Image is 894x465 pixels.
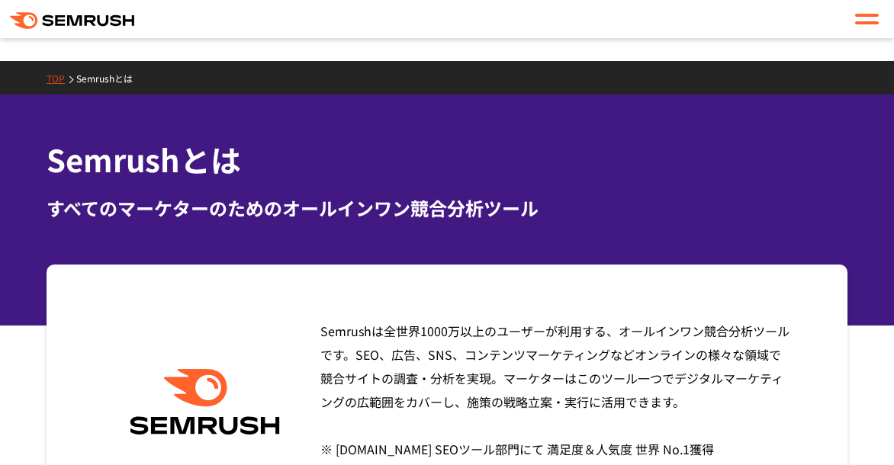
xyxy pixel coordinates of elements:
img: Semrush [122,369,288,435]
a: TOP [47,72,76,85]
div: すべてのマーケターのためのオールインワン競合分析ツール [47,194,847,222]
a: Semrushとは [76,72,144,85]
h1: Semrushとは [47,137,847,182]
